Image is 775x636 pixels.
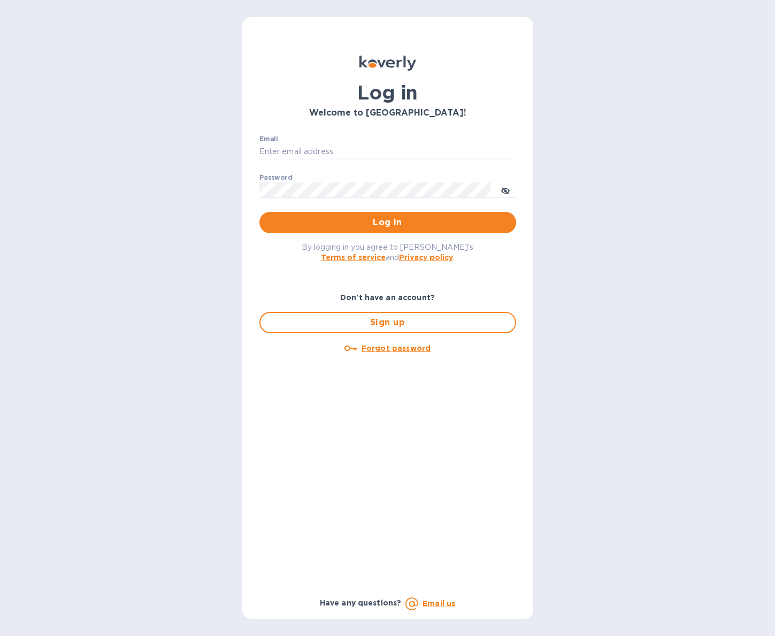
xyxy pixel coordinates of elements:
[423,599,455,608] a: Email us
[321,253,386,262] a: Terms of service
[302,243,473,262] span: By logging in you agree to [PERSON_NAME]'s and .
[259,212,516,233] button: Log in
[320,599,402,607] b: Have any questions?
[495,179,516,201] button: toggle password visibility
[340,293,435,302] b: Don't have an account?
[268,216,508,229] span: Log in
[399,253,453,262] a: Privacy policy
[259,312,516,333] button: Sign up
[269,316,507,329] span: Sign up
[362,344,431,353] u: Forgot password
[259,144,516,160] input: Enter email address
[259,174,292,181] label: Password
[359,56,416,71] img: Koverly
[259,136,278,142] label: Email
[259,81,516,104] h1: Log in
[259,108,516,118] h3: Welcome to [GEOGRAPHIC_DATA]!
